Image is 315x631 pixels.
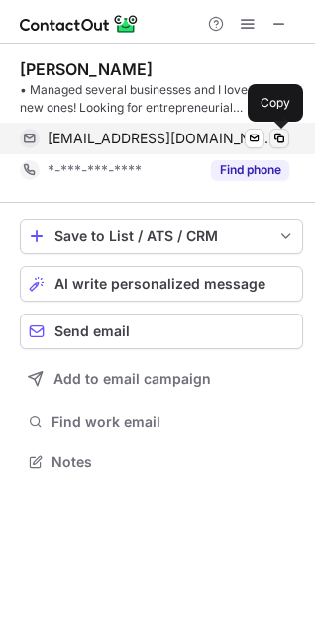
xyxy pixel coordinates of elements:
button: AI write personalized message [20,266,303,302]
div: Save to List / ATS / CRM [54,228,268,244]
span: [EMAIL_ADDRESS][DOMAIN_NAME] [48,130,274,147]
button: Send email [20,314,303,349]
span: Send email [54,323,130,339]
div: [PERSON_NAME] [20,59,153,79]
button: Notes [20,448,303,476]
span: Add to email campaign [53,371,211,387]
button: save-profile-one-click [20,219,303,254]
span: Find work email [52,413,295,431]
span: AI write personalized message [54,276,265,292]
span: Notes [52,453,295,471]
button: Find work email [20,408,303,436]
div: • Managed several businesses and I love learning new ones! Looking for entrepreneurial opportunit... [20,81,303,117]
button: Add to email campaign [20,361,303,397]
button: Reveal Button [211,160,289,180]
img: ContactOut v5.3.10 [20,12,139,36]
